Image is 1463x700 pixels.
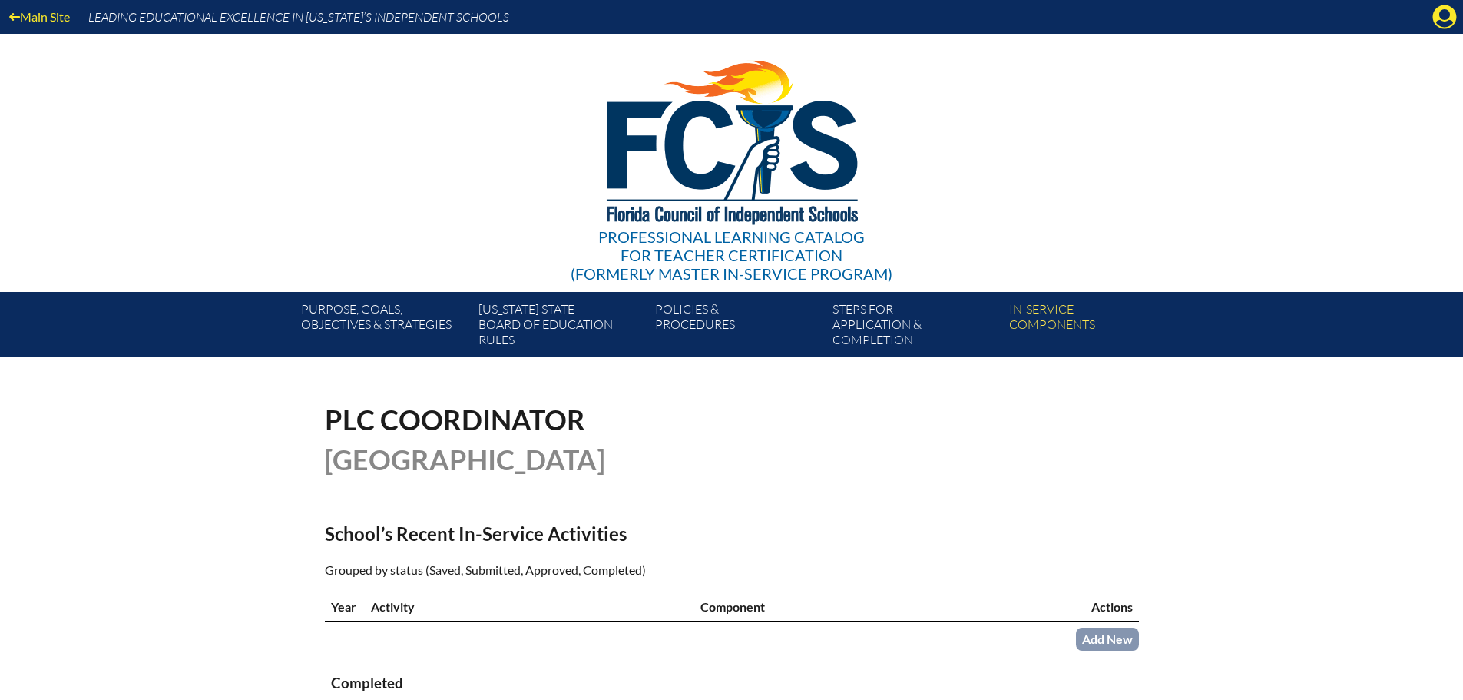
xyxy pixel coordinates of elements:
[325,560,866,580] p: Grouped by status (Saved, Submitted, Approved, Completed)
[1432,5,1457,29] svg: Manage account
[694,592,1051,622] th: Component
[1051,592,1139,622] th: Actions
[295,298,472,357] a: Purpose, goals,objectives & strategies
[325,592,365,622] th: Year
[325,443,605,476] span: [GEOGRAPHIC_DATA]
[621,246,842,264] span: for Teacher Certification
[472,298,649,357] a: [US_STATE] StateBoard of Education rules
[826,298,1003,357] a: Steps forapplication & completion
[1003,298,1180,357] a: In-servicecomponents
[365,592,695,622] th: Activity
[1076,628,1139,650] a: Add New
[3,6,76,27] a: Main Site
[331,674,1133,693] h3: Completed
[325,523,866,545] h2: School’s Recent In-Service Activities
[649,298,826,357] a: Policies &Procedures
[571,227,892,283] div: Professional Learning Catalog (formerly Master In-service Program)
[564,31,899,286] a: Professional Learning Catalog for Teacher Certification(formerly Master In-service Program)
[573,34,890,244] img: FCISlogo221.eps
[325,403,585,436] span: PLC Coordinator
